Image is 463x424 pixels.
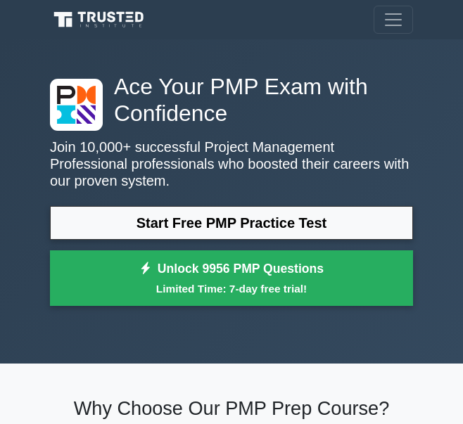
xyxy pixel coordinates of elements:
a: Unlock 9956 PMP QuestionsLimited Time: 7-day free trial! [50,250,413,307]
a: Start Free PMP Practice Test [50,206,413,240]
p: Join 10,000+ successful Project Management Professional professionals who boosted their careers w... [50,139,413,189]
button: Toggle navigation [374,6,413,34]
h2: Why Choose Our PMP Prep Course? [50,397,413,420]
h1: Ace Your PMP Exam with Confidence [50,73,413,127]
small: Limited Time: 7-day free trial! [68,281,395,297]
